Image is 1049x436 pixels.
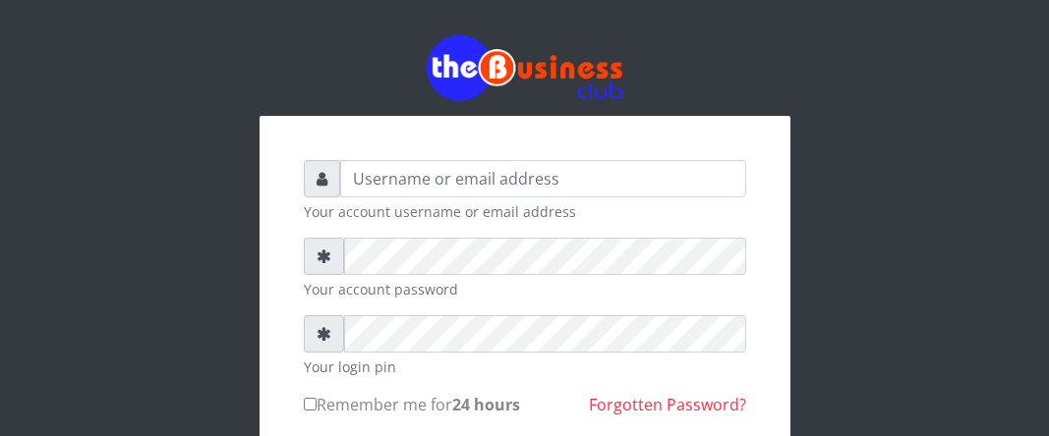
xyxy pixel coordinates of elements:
[304,279,746,300] small: Your account password
[340,160,746,197] input: Username or email address
[452,394,520,415] b: 24 hours
[304,393,520,416] label: Remember me for
[304,356,746,377] small: Your login pin
[304,398,317,410] input: Remember me for24 hours
[304,201,746,222] small: Your account username or email address
[589,394,746,415] a: Forgotten Password?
